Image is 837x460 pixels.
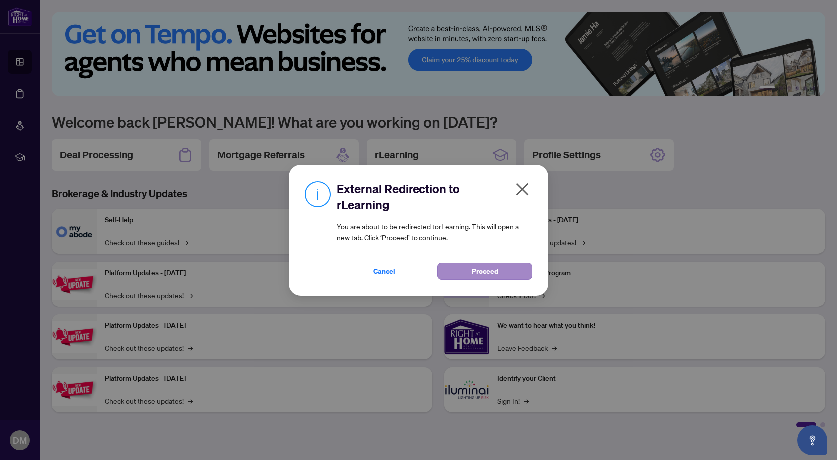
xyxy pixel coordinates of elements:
[337,181,532,213] h2: External Redirection to rLearning
[797,425,827,455] button: Open asap
[437,263,532,280] button: Proceed
[514,181,530,197] span: close
[337,181,532,280] div: You are about to be redirected to rLearning . This will open a new tab. Click ‘Proceed’ to continue.
[472,263,498,279] span: Proceed
[337,263,431,280] button: Cancel
[305,181,331,207] img: Info Icon
[373,263,395,279] span: Cancel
